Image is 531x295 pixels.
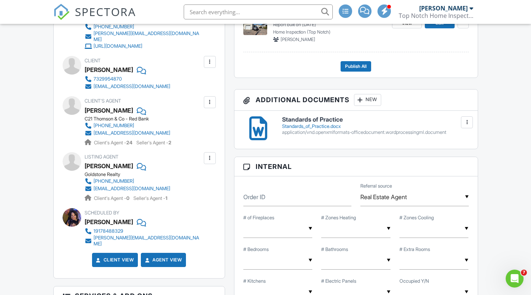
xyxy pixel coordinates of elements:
[282,123,468,129] div: Standards_of_Practice.docx
[75,4,136,19] span: SPECTORA
[85,43,202,50] a: [URL][DOMAIN_NAME]
[282,116,468,135] a: Standards of Practice Standards_of_Practice.docx application/vnd.openxmlformats-officedocument.wo...
[85,210,119,216] span: Scheduled By
[94,140,133,145] span: Client's Agent -
[85,216,133,227] div: [PERSON_NAME]
[85,64,133,75] div: [PERSON_NAME]
[133,195,167,201] span: Seller's Agent -
[354,94,381,106] div: New
[85,122,170,129] a: [PHONE_NUMBER]
[85,58,101,63] span: Client
[85,185,170,192] a: [EMAIL_ADDRESS][DOMAIN_NAME]
[282,116,468,123] h6: Standards of Practice
[94,228,123,234] div: 19178488329
[94,31,202,43] div: [PERSON_NAME][EMAIL_ADDRESS][DOMAIN_NAME]
[321,214,356,221] label: # Zones Heating
[126,195,129,201] strong: 0
[85,172,176,178] div: Goldstone Realty
[419,4,468,12] div: [PERSON_NAME]
[399,214,434,221] label: # Zones Cooling
[53,10,136,26] a: SPECTORA
[126,140,132,145] strong: 24
[85,227,202,235] a: 19178488329
[94,178,134,184] div: [PHONE_NUMBER]
[143,256,182,264] a: Agent View
[243,246,269,253] label: # Bedrooms
[94,130,170,136] div: [EMAIL_ADDRESS][DOMAIN_NAME]
[94,43,142,49] div: [URL][DOMAIN_NAME]
[85,83,170,90] a: [EMAIL_ADDRESS][DOMAIN_NAME]
[94,235,202,247] div: [PERSON_NAME][EMAIL_ADDRESS][DOMAIN_NAME]
[85,178,170,185] a: [PHONE_NUMBER]
[243,214,274,221] label: # of Fireplaces
[85,23,202,31] a: [PHONE_NUMBER]
[53,4,70,20] img: The Best Home Inspection Software - Spectora
[506,270,524,288] iframe: Intercom live chat
[85,98,121,104] span: Client's Agent
[94,195,130,201] span: Client's Agent -
[243,193,265,201] label: Order ID
[94,76,122,82] div: 7329954870
[94,123,134,129] div: [PHONE_NUMBER]
[94,186,170,192] div: [EMAIL_ADDRESS][DOMAIN_NAME]
[399,12,473,19] div: Top Notch Home Inspection
[85,31,202,43] a: [PERSON_NAME][EMAIL_ADDRESS][DOMAIN_NAME]
[234,90,478,111] h3: Additional Documents
[399,246,430,253] label: # Extra Rooms
[321,278,356,285] label: # Electric Panels
[168,140,171,145] strong: 2
[360,183,392,189] label: Referral source
[94,84,170,90] div: [EMAIL_ADDRESS][DOMAIN_NAME]
[282,129,468,135] div: application/vnd.openxmlformats-officedocument.wordprocessingml.document
[165,195,167,201] strong: 1
[85,129,170,137] a: [EMAIL_ADDRESS][DOMAIN_NAME]
[184,4,333,19] input: Search everything...
[85,75,170,83] a: 7329954870
[85,105,133,116] div: [PERSON_NAME]
[85,160,133,172] div: [PERSON_NAME]
[399,278,429,285] label: Occupied Y/N
[321,246,348,253] label: # Bathrooms
[243,278,266,285] label: # Kitchens
[521,270,527,276] span: 7
[85,235,202,247] a: [PERSON_NAME][EMAIL_ADDRESS][DOMAIN_NAME]
[95,256,134,264] a: Client View
[85,154,118,160] span: Listing Agent
[136,140,171,145] span: Seller's Agent -
[85,116,176,122] div: C21 Thomson & Co - Red Bank
[234,157,478,176] h3: Internal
